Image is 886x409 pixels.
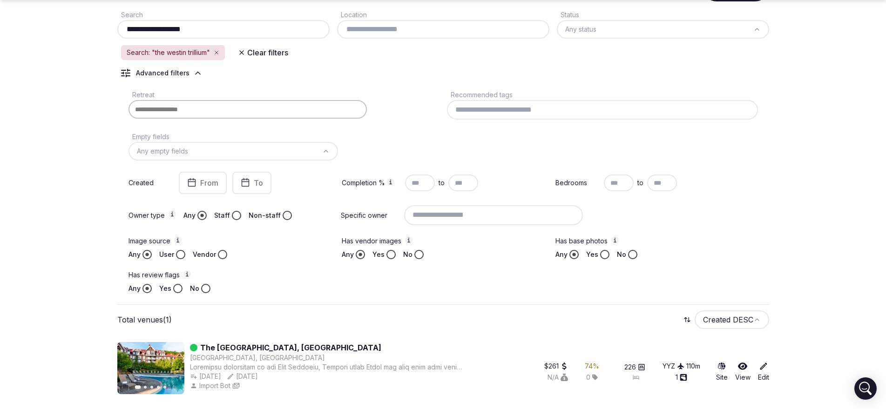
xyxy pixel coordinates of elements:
button: [DATE] [227,372,258,381]
button: Go to slide 2 [144,386,147,389]
span: 0 [586,373,590,382]
label: Completion % [342,178,401,188]
button: Completion % [387,178,394,186]
a: The [GEOGRAPHIC_DATA], [GEOGRAPHIC_DATA] [200,342,381,353]
div: Open Intercom Messenger [854,377,877,400]
a: Site [716,362,728,382]
img: Featured image for The Westin Trillium House, Blue Mountain [117,342,184,394]
label: Any [129,284,141,293]
label: Created [129,178,173,188]
span: To [254,178,263,188]
label: Empty fields [129,133,169,141]
button: Image source [174,236,182,244]
button: Import Bot [190,381,230,390]
label: Recommended tags [447,91,513,99]
label: Non-staff [249,211,281,220]
button: From [179,172,227,194]
label: Yes [586,250,598,259]
label: Has vendor images [342,236,544,246]
span: to [439,178,445,188]
button: Clear filters [232,44,294,61]
label: Staff [214,211,230,220]
button: 74% [585,362,599,371]
button: Has base photos [611,236,619,244]
label: Bedrooms [555,178,600,188]
span: Import Bot [199,381,230,390]
a: Edit [758,362,769,382]
button: Has vendor images [405,236,413,244]
button: N/A [548,373,568,382]
button: Go to slide 3 [150,386,153,389]
div: Advanced filters [136,68,189,78]
button: To [232,172,271,194]
div: Loremipsu dolorsitam co adi Elit Seddoeiu, Tempori utlab Etdol mag aliq enim admi veni qu nos Exe... [190,362,462,372]
button: $261 [544,362,568,371]
label: Any [183,211,196,220]
a: View [735,362,751,382]
button: [DATE] [190,372,221,381]
label: Yes [159,284,171,293]
button: 1 [676,373,687,382]
div: 74 % [585,362,599,371]
button: Go to slide 1 [135,385,141,389]
div: 110 m [686,362,700,371]
label: Search [117,11,143,19]
label: Yes [372,250,385,259]
span: From [200,178,218,188]
label: Vendor [193,250,216,259]
label: Any [129,250,141,259]
label: Has base photos [555,236,758,246]
button: 110m [686,362,700,371]
p: Total venues (1) [117,315,172,325]
button: Go to slide 4 [157,386,160,389]
button: Go to slide 5 [163,386,166,389]
label: No [403,250,413,259]
button: Owner type [169,210,176,218]
button: [GEOGRAPHIC_DATA], [GEOGRAPHIC_DATA] [190,353,325,362]
label: Specific owner [341,211,400,220]
button: YYZ [663,362,684,371]
label: Any [555,250,568,259]
label: Location [337,11,367,19]
label: Image source [129,236,331,246]
label: Retreat [129,91,155,99]
label: No [190,284,199,293]
label: No [617,250,626,259]
button: Has review flags [183,270,191,278]
div: Owner type [129,211,165,220]
span: 226 [624,362,636,372]
label: Status [557,11,579,19]
label: Has review flags [129,270,331,280]
button: 226 [624,362,645,372]
span: to [637,178,643,188]
label: User [159,250,174,259]
span: Search: "the westin trillium" [127,48,210,57]
label: Any [342,250,354,259]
